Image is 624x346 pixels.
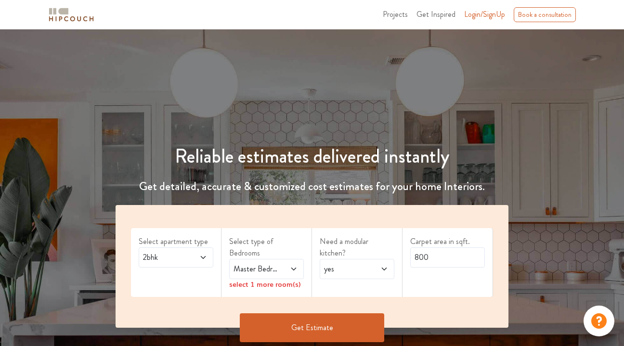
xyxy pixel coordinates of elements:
input: Enter area sqft [410,247,485,268]
label: Carpet area in sqft. [410,236,485,247]
span: Login/SignUp [464,9,505,20]
span: Projects [383,9,408,20]
h4: Get detailed, accurate & customized cost estimates for your home Interiors. [110,179,514,193]
h1: Reliable estimates delivered instantly [110,145,514,168]
span: Master Bedroom [232,263,281,275]
span: 2bhk [141,252,191,263]
label: Select apartment type [139,236,213,247]
img: logo-horizontal.svg [47,6,95,23]
span: logo-horizontal.svg [47,4,95,26]
label: Select type of Bedrooms [229,236,304,259]
span: yes [322,263,372,275]
span: Get Inspired [416,9,455,20]
button: Get Estimate [240,313,384,342]
div: Book a consultation [514,7,576,22]
div: select 1 more room(s) [229,279,304,289]
label: Need a modular kitchen? [320,236,394,259]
